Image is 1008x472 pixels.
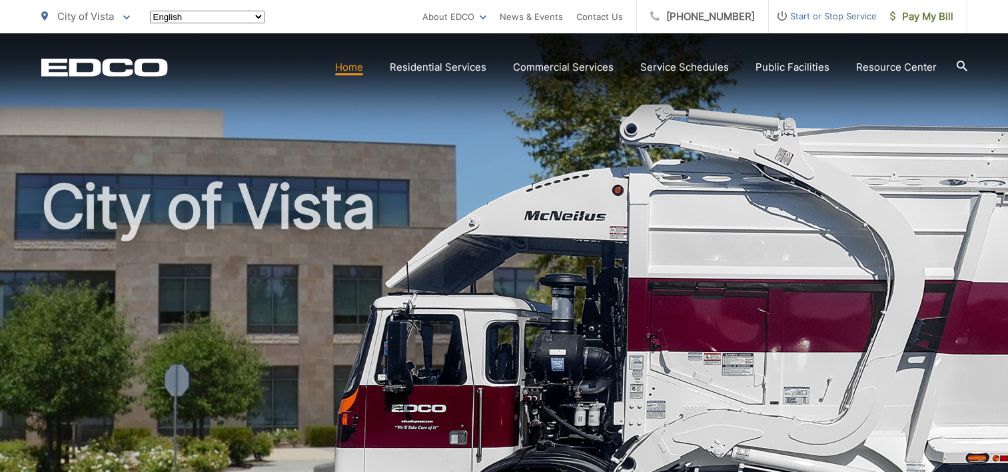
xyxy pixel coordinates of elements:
select: Select a language [150,11,264,23]
a: Residential Services [390,59,486,75]
a: News & Events [500,9,563,25]
a: EDCD logo. Return to the homepage. [41,58,168,77]
a: Commercial Services [513,59,614,75]
a: About EDCO [422,9,486,25]
span: City of Vista [57,10,114,23]
span: Pay My Bill [890,9,953,25]
a: Contact Us [576,9,623,25]
a: Resource Center [856,59,937,75]
a: Service Schedules [640,59,729,75]
a: Public Facilities [756,59,829,75]
a: Home [335,59,363,75]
